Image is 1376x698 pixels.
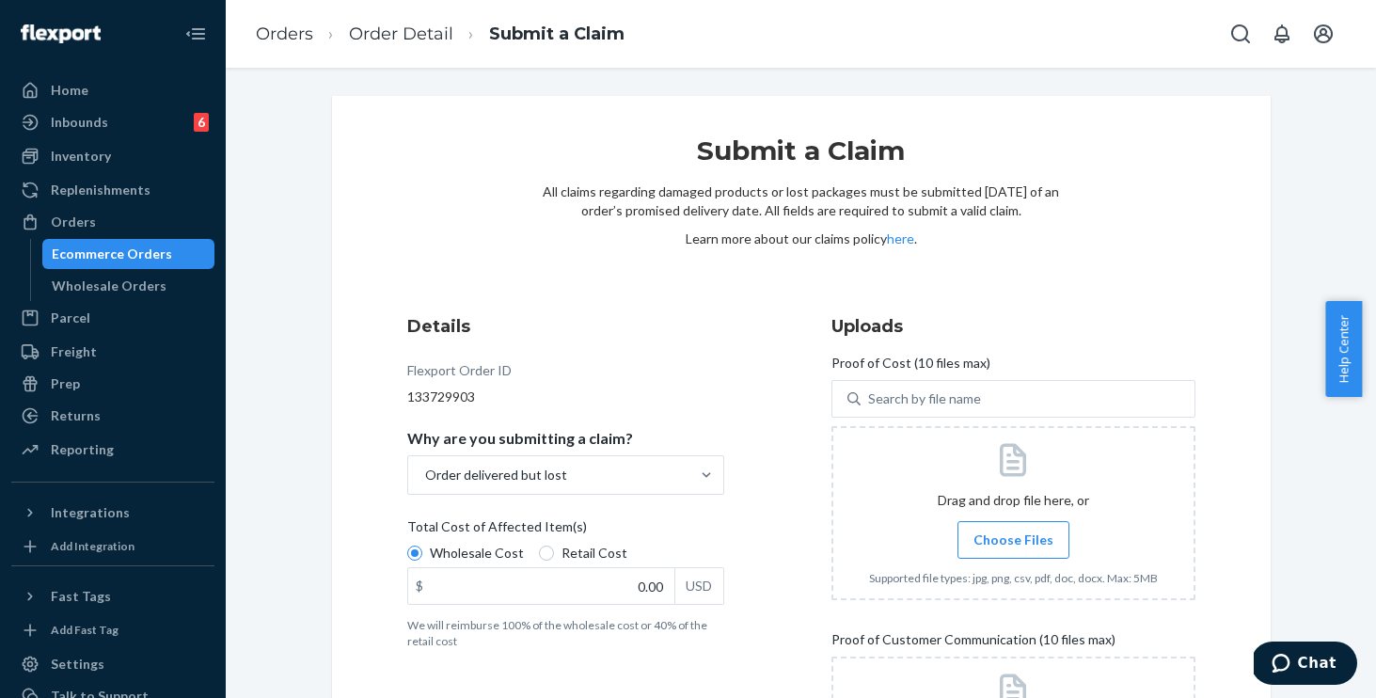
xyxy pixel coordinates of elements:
div: Reporting [51,440,114,459]
ol: breadcrumbs [241,7,640,62]
input: Wholesale Cost [407,546,422,561]
p: Why are you submitting a claim? [407,429,633,448]
a: Parcel [11,303,214,333]
div: Freight [51,342,97,361]
div: $ [408,568,431,604]
div: Add Integration [51,538,134,554]
h1: Submit a Claim [543,134,1060,182]
a: Orders [256,24,313,44]
div: Fast Tags [51,587,111,606]
img: Flexport logo [21,24,101,43]
a: Returns [11,401,214,431]
a: Freight [11,337,214,367]
button: Close Navigation [177,15,214,53]
div: Inbounds [51,113,108,132]
div: Replenishments [51,181,150,199]
div: Inventory [51,147,111,166]
div: USD [674,568,723,604]
a: Add Integration [11,535,214,558]
span: Choose Files [973,531,1053,549]
button: Open Search Box [1222,15,1259,53]
div: Settings [51,655,104,674]
div: Flexport Order ID [407,361,512,388]
span: Retail Cost [561,544,627,563]
div: Prep [51,374,80,393]
button: Integrations [11,498,214,528]
a: Inbounds6 [11,107,214,137]
a: Replenishments [11,175,214,205]
div: Orders [51,213,96,231]
input: $USD [408,568,674,604]
a: Ecommerce Orders [42,239,215,269]
input: Retail Cost [539,546,554,561]
a: Submit a Claim [489,24,625,44]
div: Search by file name [868,389,981,408]
a: Inventory [11,141,214,171]
iframe: Opens a widget where you can chat to one of our agents [1254,642,1357,689]
div: Returns [51,406,101,425]
div: Parcel [51,309,90,327]
span: Proof of Cost (10 files max) [831,354,990,380]
p: All claims regarding damaged products or lost packages must be submitted [DATE] of an order’s pro... [543,182,1060,220]
a: Home [11,75,214,105]
a: Wholesale Orders [42,271,215,301]
div: Wholesale Orders [52,277,166,295]
a: here [887,230,914,246]
div: 133729903 [407,388,724,406]
div: 6 [194,113,209,132]
div: Home [51,81,88,100]
div: Ecommerce Orders [52,245,172,263]
span: Proof of Customer Communication (10 files max) [831,630,1115,657]
button: Open account menu [1305,15,1342,53]
div: Add Fast Tag [51,622,119,638]
a: Prep [11,369,214,399]
div: Integrations [51,503,130,522]
button: Help Center [1325,301,1362,397]
a: Order Detail [349,24,453,44]
a: Settings [11,649,214,679]
div: Order delivered but lost [425,466,567,484]
p: We will reimburse 100% of the wholesale cost or 40% of the retail cost [407,617,724,649]
button: Open notifications [1263,15,1301,53]
a: Reporting [11,435,214,465]
button: Fast Tags [11,581,214,611]
h3: Details [407,314,724,339]
a: Add Fast Tag [11,619,214,642]
p: Learn more about our claims policy . [543,230,1060,248]
h3: Uploads [831,314,1195,339]
a: Orders [11,207,214,237]
span: Wholesale Cost [430,544,524,563]
span: Total Cost of Affected Item(s) [407,517,587,544]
